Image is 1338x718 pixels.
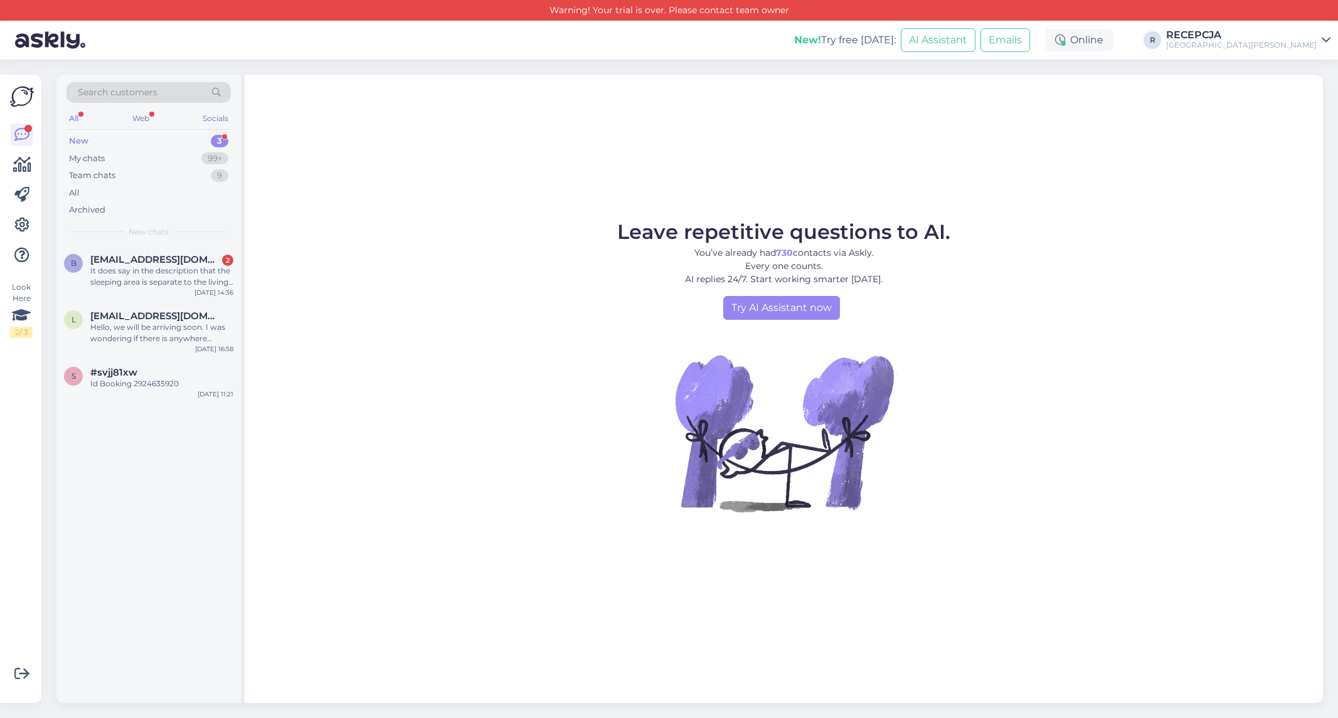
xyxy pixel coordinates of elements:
div: Team chats [69,169,115,182]
span: b [71,258,77,268]
img: Askly Logo [10,85,34,108]
div: Archived [69,204,105,216]
div: 3 [211,135,228,147]
div: 2 [222,255,233,266]
p: You’ve already had contacts via Askly. Every one counts. AI replies 24/7. Start working smarter [... [617,246,950,286]
div: Hello, we will be arriving soon. I was wondering if there is anywhere nearby to wash cloths. [90,322,233,344]
a: Try AI Assistant now [723,296,840,320]
b: 730 [776,247,793,258]
a: RECEPCJA[GEOGRAPHIC_DATA][PERSON_NAME] [1166,30,1330,50]
div: 9 [211,169,228,182]
div: [DATE] 14:36 [194,288,233,297]
div: 99+ [201,152,228,165]
div: New [69,135,88,147]
div: Try free [DATE]: [794,33,896,48]
div: Web [130,110,152,127]
span: Search customers [78,86,157,99]
div: All [66,110,81,127]
span: #svjj81xw [90,367,137,378]
button: AI Assistant [901,28,975,52]
div: Socials [200,110,231,127]
img: No Chat active [671,320,897,546]
div: [DATE] 16:58 [195,344,233,354]
span: s [72,371,76,381]
span: New chats [129,226,169,238]
div: My chats [69,152,105,165]
b: New! [794,34,821,46]
div: R [1144,31,1161,49]
span: bissettw@tcd.ie [90,254,221,265]
div: It does say in the description that the sleeping area is separate to the living area can you conf... [90,265,233,288]
div: Online [1045,29,1113,51]
div: [DATE] 11:21 [198,389,233,399]
span: Leave repetitive questions to AI. [617,219,950,244]
div: Look Here [10,282,33,338]
div: Id Booking 2924635920 [90,378,233,389]
div: [GEOGRAPHIC_DATA][PERSON_NAME] [1166,40,1317,50]
div: All [69,187,80,199]
span: l [72,315,76,324]
div: RECEPCJA [1166,30,1317,40]
div: 2 / 3 [10,327,33,338]
span: lindahsinfo@yahoo.com [90,310,221,322]
button: Emails [980,28,1030,52]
